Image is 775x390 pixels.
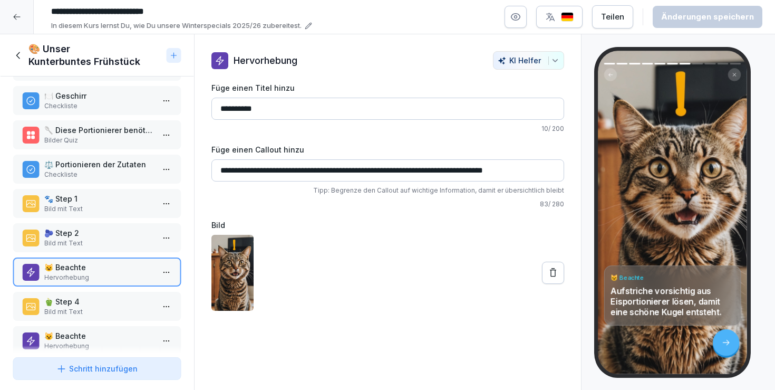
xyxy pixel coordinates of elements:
label: Bild [211,220,564,231]
p: 🫑 Step 4 [44,296,154,307]
div: 😺 BeachteHervorhebung [13,326,181,355]
div: Änderungen speichern [661,11,754,23]
p: Aufstriche vorsichtig aus Eisportionierer lösen, damit eine schöne Kugel entsteht. [610,286,734,317]
p: 83 / 280 [211,199,564,209]
div: 😺 BeachteHervorhebung [13,258,181,287]
p: Checkliste [44,170,154,179]
p: Bild mit Text [44,239,154,248]
button: Teilen [592,5,633,28]
div: ⚖️ Portionieren der ZutatenCheckliste [13,155,181,184]
p: 🍽️ Geschirr [44,90,154,101]
img: de.svg [561,12,574,22]
div: 🥄 Diese Portionierer benötigst Du:Bilder Quiz [13,120,181,149]
p: Checkliste [44,101,154,111]
h1: 🎨 Unser Kunterbuntes Frühstück [28,43,162,68]
button: KI Helfer [493,51,564,70]
p: In diesem Kurs lernst Du, wie Du unsere Winterspecials 2025/26 zubereitest. [51,21,302,31]
p: 😺 Beachte [44,262,154,273]
p: 🫐 Step 2 [44,227,154,239]
p: Hervorhebung [234,53,297,68]
div: 🫐 Step 2Bild mit Text [13,223,181,252]
div: 🫑 Step 4Bild mit Text [13,292,181,321]
div: 🐾 Step 1Bild mit Text [13,189,181,218]
label: Füge einen Titel hinzu [211,82,564,93]
button: Schritt hinzufügen [13,357,181,380]
p: Hervorhebung [44,273,154,282]
p: Tipp: Begrenze den Callout auf wichtige Information, damit er übersichtlich bleibt [211,186,564,195]
p: 🥄 Diese Portionierer benötigst Du: [44,125,154,136]
label: Füge einen Callout hinzu [211,144,564,155]
div: Schritt hinzufügen [56,363,138,374]
p: 😺 Beachte [44,330,154,341]
div: Teilen [601,11,624,23]
p: Bilder Quiz [44,136,154,145]
h4: 😺 Beachte [610,273,734,282]
p: Hervorhebung [44,341,154,351]
div: KI Helfer [498,56,559,65]
img: mf3yngpb0z5fa6uf0nnx0pvc.png [211,235,254,311]
p: 🐾 Step 1 [44,193,154,204]
p: 10 / 200 [211,124,564,134]
div: 🍽️ GeschirrCheckliste [13,86,181,115]
p: Bild mit Text [44,204,154,214]
p: ⚖️ Portionieren der Zutaten [44,159,154,170]
button: Änderungen speichern [653,6,762,28]
p: Bild mit Text [44,307,154,317]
